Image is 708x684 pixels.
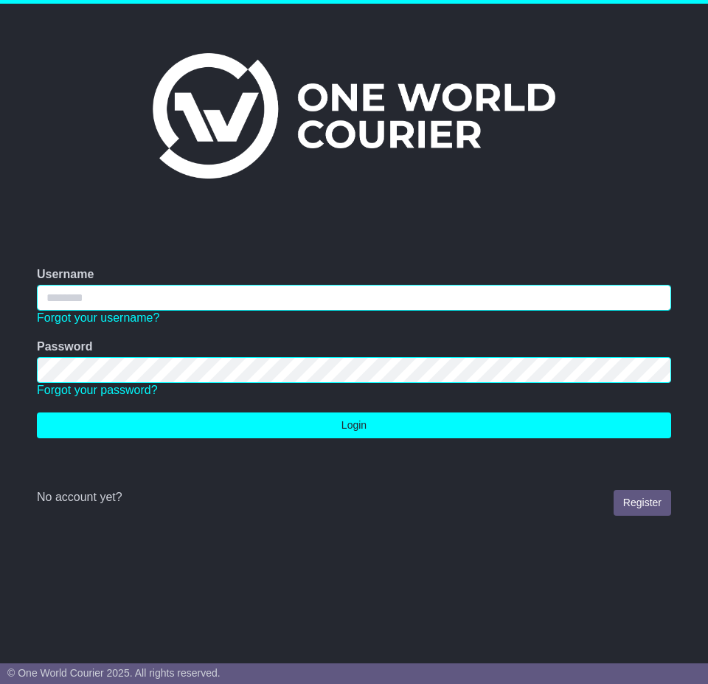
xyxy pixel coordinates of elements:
img: One World [153,53,555,179]
div: No account yet? [37,490,671,504]
a: Register [614,490,671,516]
span: © One World Courier 2025. All rights reserved. [7,667,221,679]
label: Password [37,339,93,353]
button: Login [37,412,671,438]
a: Forgot your username? [37,311,159,324]
a: Forgot your password? [37,384,158,396]
label: Username [37,267,94,281]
